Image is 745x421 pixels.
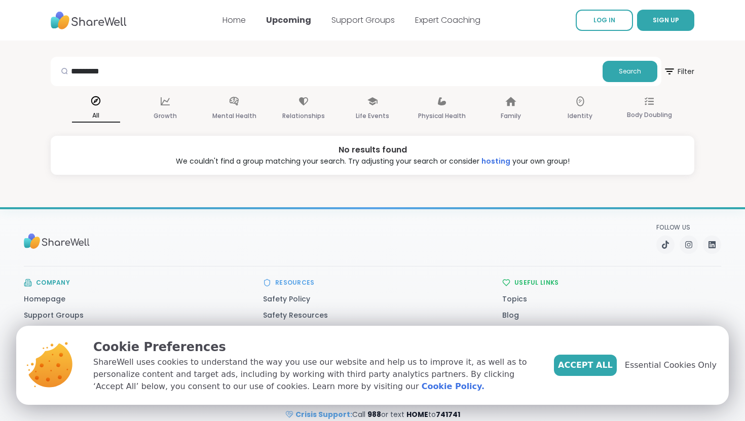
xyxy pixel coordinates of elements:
a: Safety Policy [263,294,310,304]
a: Safety Resources [263,310,328,320]
p: Cookie Preferences [93,338,538,356]
a: Support Groups [24,310,84,320]
p: Family [501,110,521,122]
a: Blog [502,310,519,320]
p: Identity [568,110,592,122]
span: Search [619,67,641,76]
a: Upcoming [266,14,311,26]
strong: 741741 [436,409,460,419]
span: LOG IN [593,16,615,24]
a: Instagram [680,236,698,254]
p: Follow Us [656,223,721,232]
img: ShareWell Nav Logo [51,7,127,34]
p: Relationships [282,110,325,122]
strong: HOME [406,409,428,419]
p: Life Events [356,110,389,122]
strong: 988 [367,409,381,419]
button: SIGN UP [637,10,694,31]
a: LOG IN [576,10,633,31]
div: No results found [59,144,686,156]
span: SIGN UP [653,16,679,24]
a: Topics [502,294,527,304]
button: Search [603,61,657,82]
a: Home [222,14,246,26]
p: Mental Health [212,110,256,122]
p: Body Doubling [627,109,672,121]
button: Filter [663,57,694,86]
p: Growth [154,110,177,122]
p: All [72,109,120,123]
button: Accept All [554,355,617,376]
a: Expert Coaching [415,14,480,26]
a: Support Groups [331,14,395,26]
a: hosting [481,156,510,166]
span: Call or text to [295,409,460,419]
strong: Crisis Support: [295,409,352,419]
span: Accept All [558,359,613,371]
img: Sharewell [24,228,90,254]
h3: Company [36,279,70,287]
span: Filter [663,59,694,84]
p: ShareWell uses cookies to understand the way you use our website and help us to improve it, as we... [93,356,538,393]
a: Cookie Policy. [422,380,485,393]
div: We couldn't find a group matching your search. Try adjusting your search or consider your own group! [59,156,686,167]
a: TikTok [656,236,675,254]
p: Physical Health [418,110,466,122]
span: Essential Cookies Only [625,359,717,371]
h3: Useful Links [514,279,559,287]
a: LinkedIn [703,236,721,254]
a: Homepage [24,294,65,304]
h3: Resources [275,279,315,287]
